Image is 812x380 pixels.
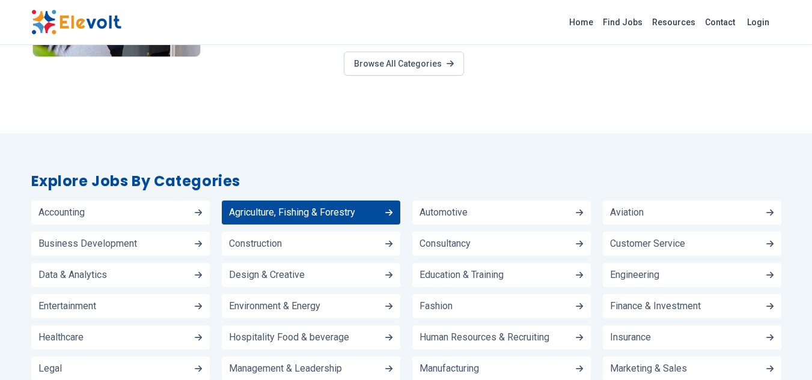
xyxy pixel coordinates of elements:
span: Education & Training [420,270,504,280]
span: Customer Service [610,239,685,249]
span: Marketing & Sales [610,364,687,373]
span: Fashion [420,301,453,311]
a: Aviation [603,201,781,225]
span: Automotive [420,208,468,217]
a: Engineering [603,263,781,287]
span: Construction [229,239,282,249]
a: Find Jobs [598,13,647,32]
a: Insurance [603,325,781,349]
span: Engineering [610,270,659,280]
a: Business Development [31,232,210,256]
a: Environment & Energy [222,294,400,318]
a: Data & Analytics [31,263,210,287]
a: Agriculture, Fishing & Forestry [222,201,400,225]
a: Design & Creative [222,263,400,287]
a: Education & Training [412,263,591,287]
a: Browse All Categories [344,52,464,76]
img: Elevolt [31,10,121,35]
span: Legal [38,364,62,373]
span: Healthcare [38,333,84,342]
iframe: Chat Widget [752,322,812,380]
span: Hospitality Food & beverage [229,333,349,342]
span: Management & Leadership [229,364,342,373]
span: Entertainment [38,301,96,311]
a: Healthcare [31,325,210,349]
span: Design & Creative [229,270,305,280]
a: Entertainment [31,294,210,318]
span: Manufacturing [420,364,479,373]
a: Automotive [412,201,591,225]
a: Human Resources & Recruiting [412,325,591,349]
span: Accounting [38,208,85,217]
a: Login [740,10,777,34]
a: Consultancy [412,232,591,256]
span: Data & Analytics [38,270,107,280]
a: Hospitality Food & beverage [222,325,400,349]
span: Aviation [610,208,644,217]
a: Contact [700,13,740,32]
h2: Explore Jobs By Categories [31,172,781,191]
a: Finance & Investment [603,294,781,318]
a: Customer Service [603,232,781,256]
span: Environment & Energy [229,301,320,311]
a: Accounting [31,201,210,225]
span: Finance & Investment [610,301,701,311]
span: Consultancy [420,239,471,249]
a: Construction [222,232,400,256]
span: Human Resources & Recruiting [420,333,549,342]
span: Agriculture, Fishing & Forestry [229,208,355,217]
a: Home [564,13,598,32]
span: Business Development [38,239,137,249]
span: Insurance [610,333,651,342]
a: Fashion [412,294,591,318]
a: Resources [647,13,700,32]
